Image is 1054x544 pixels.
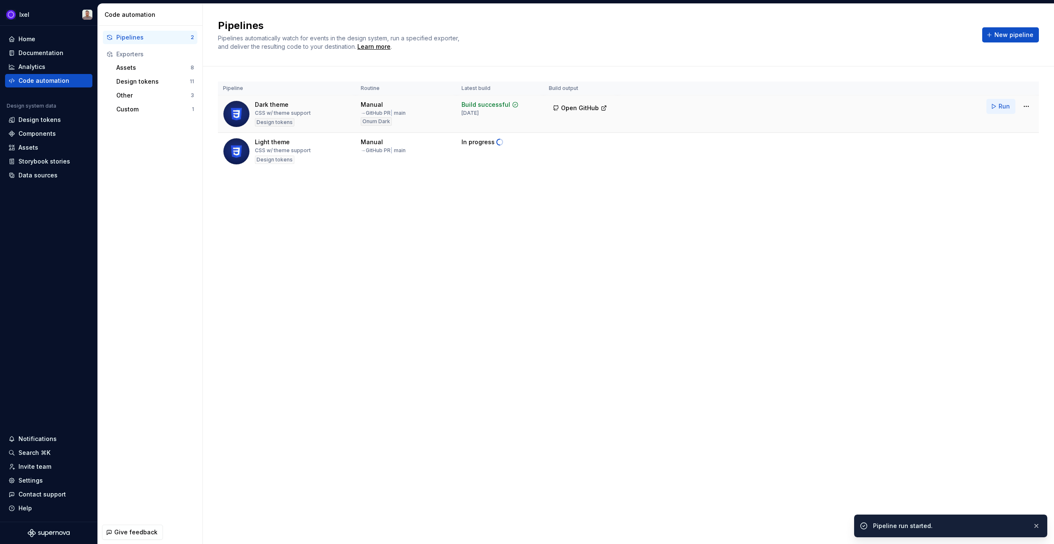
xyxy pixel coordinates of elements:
[5,488,92,501] button: Contact support
[361,147,406,154] div: → GitHub PR main
[255,100,288,109] div: Dark theme
[18,157,70,166] div: Storybook stories
[549,106,611,113] a: Open GitHub
[116,105,192,114] div: Custom
[356,82,456,95] th: Routine
[391,147,393,153] span: |
[5,460,92,473] a: Invite team
[5,502,92,515] button: Help
[116,63,191,72] div: Assets
[7,103,56,109] div: Design system data
[191,92,194,99] div: 3
[456,82,544,95] th: Latest build
[192,106,194,113] div: 1
[18,462,51,471] div: Invite team
[113,103,197,116] button: Custom1
[191,34,194,41] div: 2
[113,61,197,74] button: Assets8
[461,100,510,109] div: Build successful
[994,31,1033,39] span: New pipeline
[19,11,29,19] div: Ixel
[357,42,391,51] a: Learn more
[461,138,495,146] div: In progress
[218,19,972,32] h2: Pipelines
[218,82,356,95] th: Pipeline
[105,11,199,19] div: Code automation
[544,82,618,95] th: Build output
[18,129,56,138] div: Components
[356,44,392,50] span: .
[28,529,70,537] svg: Supernova Logo
[561,104,599,112] span: Open GitHub
[18,116,61,124] div: Design tokens
[549,100,611,116] button: Open GitHub
[5,141,92,154] a: Assets
[18,171,58,180] div: Data sources
[102,525,163,540] button: Give feedback
[5,113,92,127] a: Design tokens
[255,156,294,164] div: Design tokens
[190,78,194,85] div: 11
[18,435,57,443] div: Notifications
[986,99,1015,114] button: Run
[18,504,32,512] div: Help
[255,147,311,154] div: CSS w/ theme support
[18,77,69,85] div: Code automation
[116,33,191,42] div: Pipelines
[5,155,92,168] a: Storybook stories
[6,10,16,20] img: 868fd657-9a6c-419b-b302-5d6615f36a2c.png
[361,110,406,116] div: → GitHub PR main
[5,32,92,46] a: Home
[255,110,311,116] div: CSS w/ theme support
[18,35,35,43] div: Home
[5,446,92,459] button: Search ⌘K
[361,117,392,126] div: Onum Dark
[114,528,157,536] span: Give feedback
[361,138,383,146] div: Manual
[191,64,194,71] div: 8
[82,10,92,20] img: Alberto Roldán
[18,143,38,152] div: Assets
[5,474,92,487] a: Settings
[18,449,50,457] div: Search ⌘K
[461,110,479,116] div: [DATE]
[116,91,191,100] div: Other
[18,49,63,57] div: Documentation
[999,102,1010,111] span: Run
[18,490,66,499] div: Contact support
[18,63,45,71] div: Analytics
[5,46,92,60] a: Documentation
[218,34,461,50] span: Pipelines automatically watch for events in the design system, run a specified exporter, and deli...
[116,77,190,86] div: Design tokens
[361,100,383,109] div: Manual
[18,476,43,485] div: Settings
[391,110,393,116] span: |
[113,75,197,88] button: Design tokens11
[5,432,92,446] button: Notifications
[103,31,197,44] button: Pipelines2
[2,5,96,24] button: IxelAlberto Roldán
[5,169,92,182] a: Data sources
[982,27,1039,42] button: New pipeline
[873,522,1026,530] div: Pipeline run started.
[113,89,197,102] button: Other3
[116,50,194,58] div: Exporters
[5,74,92,87] a: Code automation
[255,138,290,146] div: Light theme
[5,60,92,74] a: Analytics
[255,118,294,127] div: Design tokens
[5,127,92,140] a: Components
